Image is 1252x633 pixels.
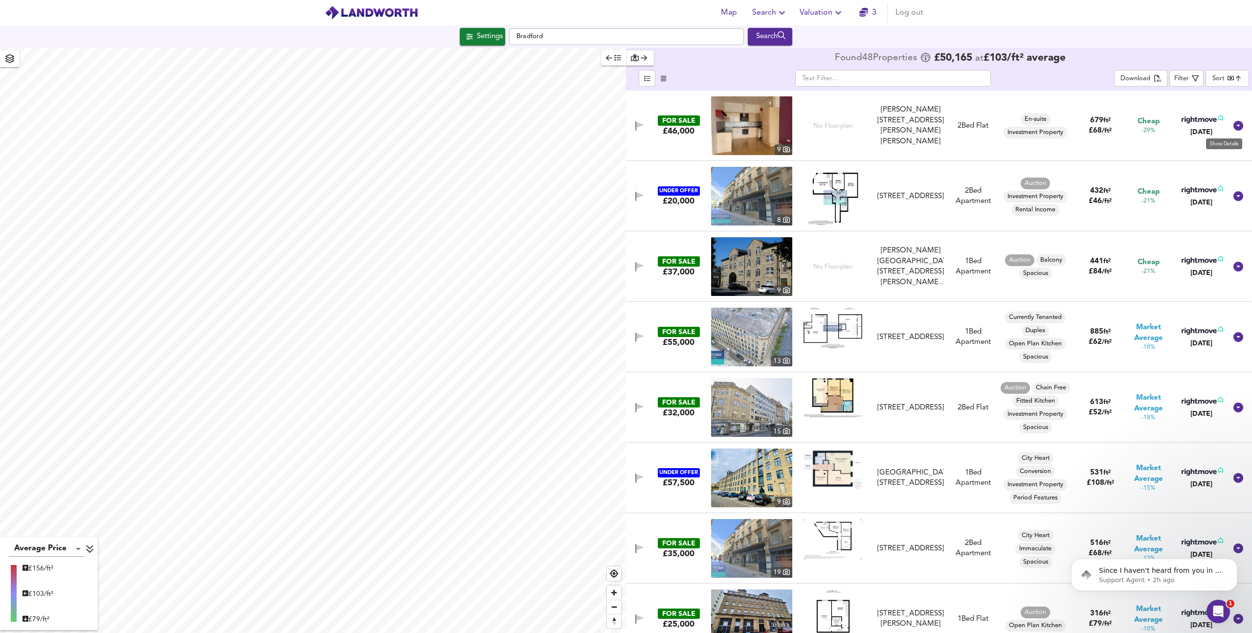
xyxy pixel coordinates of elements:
div: Investment Property [1004,408,1067,420]
div: Sort [1212,74,1225,83]
button: Home [153,4,172,23]
div: 2 Bed Flat [958,121,988,131]
span: Spacious [1019,423,1052,432]
img: Floorplan [804,449,862,490]
span: 432 [1090,187,1103,195]
span: Valuation [800,6,844,20]
span: Market Average [1123,534,1173,555]
div: [GEOGRAPHIC_DATA], [STREET_ADDRESS] [877,468,944,489]
div: Open Plan Kitchen [1005,338,1066,350]
div: Joe says… [8,7,188,45]
img: Floorplan [808,167,859,226]
span: -21% [1141,197,1155,205]
span: Spacious [1019,269,1052,278]
div: FOR SALE£46,000 property thumbnail 9 No Floorplan[PERSON_NAME][STREET_ADDRESS][PERSON_NAME][PERSO... [626,90,1252,161]
div: 1 Bed Flat [958,614,988,624]
svg: Show Details [1232,472,1244,484]
a: Source reference 11479023: [100,111,108,118]
div: FOR SALE [658,538,700,548]
span: Find my location [607,566,621,581]
div: Auction [1021,178,1050,189]
div: [DATE] [1180,620,1223,630]
img: property thumbnail [711,519,792,578]
div: Our platform integrates with Rightmove to provide live property listings and historical data, but... [8,45,188,187]
span: ft² [1103,188,1111,194]
span: ft² [1103,470,1111,476]
span: at [975,54,984,63]
span: No Floorplan [813,121,853,131]
div: 9 [775,497,792,507]
div: UNDER OFFER [658,186,700,196]
span: Duplex [1022,326,1049,335]
span: -18% [1141,343,1155,352]
a: property thumbnail 13 [711,308,792,366]
div: £57,500 [663,477,694,488]
div: Since I haven't heard from you in 5 minutes, I'll close this conversation, but if you need any mo... [8,258,160,308]
span: Investment Property [1004,192,1067,201]
div: £46,000 [663,126,694,136]
span: -29% [1141,127,1155,135]
div: Investment Property [1004,479,1067,491]
iframe: Intercom notifications message [1056,538,1252,607]
button: Upload attachment [46,320,54,328]
span: Market Average [1123,322,1173,343]
a: Source reference 11479018: [93,82,101,90]
a: 3 [859,6,876,20]
div: Auction [1021,607,1050,618]
div: City Heart [1018,452,1053,464]
div: FOR SALE£55,000 property thumbnail 13 Floorplan[STREET_ADDRESS]1Bed ApartmentCurrently TenantedDu... [626,302,1252,372]
div: £37,000 [663,267,694,277]
span: / ft² [1102,128,1112,134]
div: Open Plan Kitchen [1005,620,1066,632]
div: £ 79/ft² [22,614,53,624]
span: / ft² [1102,198,1112,204]
span: / ft² [1102,269,1112,275]
span: £ 62 [1089,339,1112,346]
div: Close [172,4,189,22]
div: 2 Bed Apartment [948,538,998,559]
a: Source reference 11478931: [87,130,95,137]
span: Investment Property [1004,480,1067,489]
div: If you need any more help understanding how we use Rightmove data or have other questions, I'm he... [16,194,153,251]
div: Georges House, Upper Millergate, Bradford, West Yorkshire, BD1 1SX [873,543,948,554]
div: [STREET_ADDRESS] [877,543,944,554]
div: [PERSON_NAME][STREET_ADDRESS][PERSON_NAME][PERSON_NAME] [877,105,944,147]
span: Cheap [1138,257,1160,268]
span: Chain Free [1032,384,1070,392]
div: [DATE] [1180,409,1223,419]
div: £55,000 [663,337,694,348]
div: Spacious [1019,351,1052,363]
span: Spacious [1019,558,1052,566]
div: Immaculate [1015,543,1055,555]
span: City Heart [1018,531,1053,540]
div: £ 103/ft² [22,589,53,599]
img: Profile image for Support Agent [28,5,44,21]
div: City Heart [1018,530,1053,542]
span: 441 [1090,258,1103,265]
div: 15 [771,426,792,437]
div: Support Agent says… [8,258,188,329]
div: Our platform integrates with Rightmove to provide live property listings and historical data, but... [16,51,180,137]
svg: Show Details [1232,261,1244,272]
svg: Show Details [1232,331,1244,343]
div: Found 48 Propert ies [835,53,919,63]
a: property thumbnail 9 [711,96,792,155]
div: Spacious [1019,422,1052,433]
div: Settings [477,30,503,43]
a: property thumbnail 8 [711,167,792,226]
span: Log out [895,6,923,20]
span: Zoom out [607,600,621,614]
div: Rawson Buildings, 4 Rawson Road, Bradford, West Yorkshire, BD1 3SA [873,246,948,288]
div: Spacious [1019,556,1052,568]
span: City Heart [1018,454,1053,463]
div: FOR SALE£35,000 property thumbnail 19 Floorplan[STREET_ADDRESS]2Bed ApartmentCity HeartImmaculate... [626,513,1252,584]
span: Search [752,6,788,20]
div: Currently Tenanted [1005,312,1066,323]
span: Market Average [1123,393,1173,414]
div: Click to configure Search Settings [460,28,505,45]
iframe: Intercom live chat [1207,600,1230,623]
